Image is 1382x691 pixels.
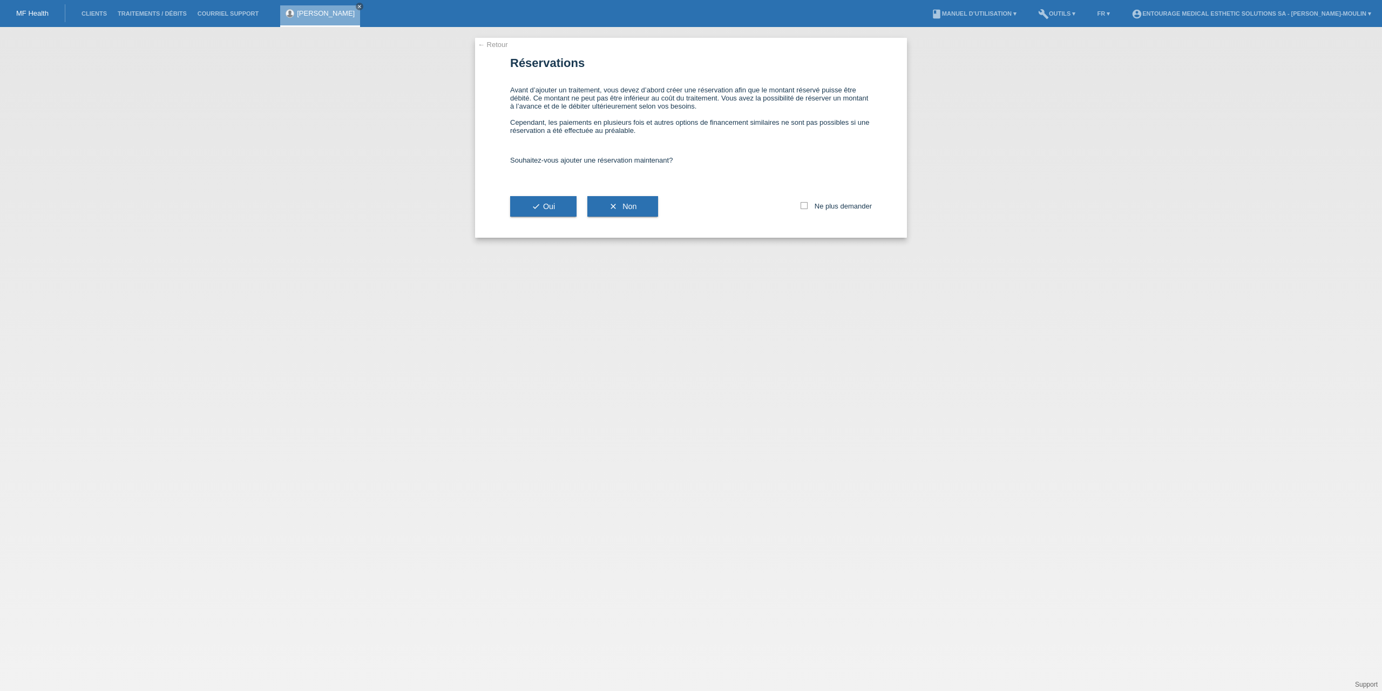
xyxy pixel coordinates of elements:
[510,56,872,70] h1: Réservations
[356,3,363,10] a: close
[76,10,112,17] a: Clients
[1355,681,1378,688] a: Support
[16,9,49,17] a: MF Health
[510,196,577,217] button: checkOui
[1132,9,1142,19] i: account_circle
[532,202,540,211] i: check
[622,202,636,211] span: Non
[478,41,508,49] a: ← Retour
[192,10,264,17] a: Courriel Support
[1126,10,1377,17] a: account_circleENTOURAGE Medical Esthetic Solutions SA - [PERSON_NAME]-Moulin ▾
[587,196,658,217] button: clear Non
[1092,10,1115,17] a: FR ▾
[297,9,355,17] a: [PERSON_NAME]
[510,145,872,175] div: Souhaitez-vous ajouter une réservation maintenant?
[357,4,362,9] i: close
[609,202,618,211] i: clear
[112,10,192,17] a: Traitements / débits
[801,202,872,210] label: Ne plus demander
[1038,9,1049,19] i: build
[1033,10,1081,17] a: buildOutils ▾
[931,9,942,19] i: book
[510,75,872,145] div: Avant d’ajouter un traitement, vous devez d’abord créer une réservation afin que le montant réser...
[532,202,555,211] span: Oui
[926,10,1022,17] a: bookManuel d’utilisation ▾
